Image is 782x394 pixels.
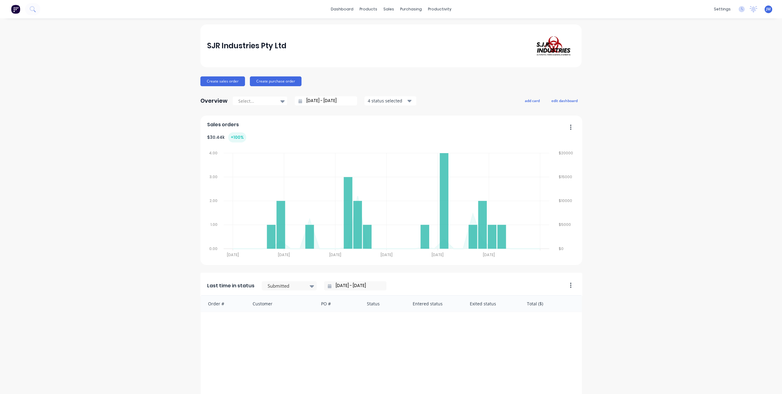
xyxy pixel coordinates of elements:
[521,296,582,312] div: Total ($)
[329,252,341,257] tspan: [DATE]
[532,33,575,59] img: SJR Industries Pty Ltd
[278,252,290,257] tspan: [DATE]
[407,296,464,312] div: Entered status
[361,296,407,312] div: Status
[425,5,455,14] div: productivity
[381,252,393,257] tspan: [DATE]
[227,252,239,257] tspan: [DATE]
[210,222,217,227] tspan: 1.00
[397,5,425,14] div: purchasing
[766,6,771,12] span: JM
[559,198,572,203] tspan: $10000
[368,98,406,104] div: 4 status selected
[207,40,287,52] div: SJR Industries Pty Ltd
[432,252,444,257] tspan: [DATE]
[521,97,544,105] button: add card
[559,222,571,227] tspan: $5000
[228,132,246,142] div: + 100 %
[209,150,217,156] tspan: 4.00
[711,5,734,14] div: settings
[247,296,315,312] div: Customer
[464,296,521,312] div: Exited status
[207,132,246,142] div: $ 30.44k
[11,5,20,14] img: Factory
[200,95,228,107] div: Overview
[483,252,495,257] tspan: [DATE]
[201,296,247,312] div: Order #
[331,281,384,290] input: Filter by date
[315,296,361,312] div: PO #
[559,150,573,156] tspan: $20000
[559,174,572,179] tspan: $15000
[210,174,217,179] tspan: 3.00
[207,121,239,128] span: Sales orders
[207,282,254,289] span: Last time in status
[356,5,380,14] div: products
[364,96,416,105] button: 4 status selected
[380,5,397,14] div: sales
[210,198,217,203] tspan: 2.00
[328,5,356,14] a: dashboard
[559,246,564,251] tspan: $0
[209,246,217,251] tspan: 0.00
[200,76,245,86] button: Create sales order
[547,97,582,105] button: edit dashboard
[250,76,301,86] button: Create purchase order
